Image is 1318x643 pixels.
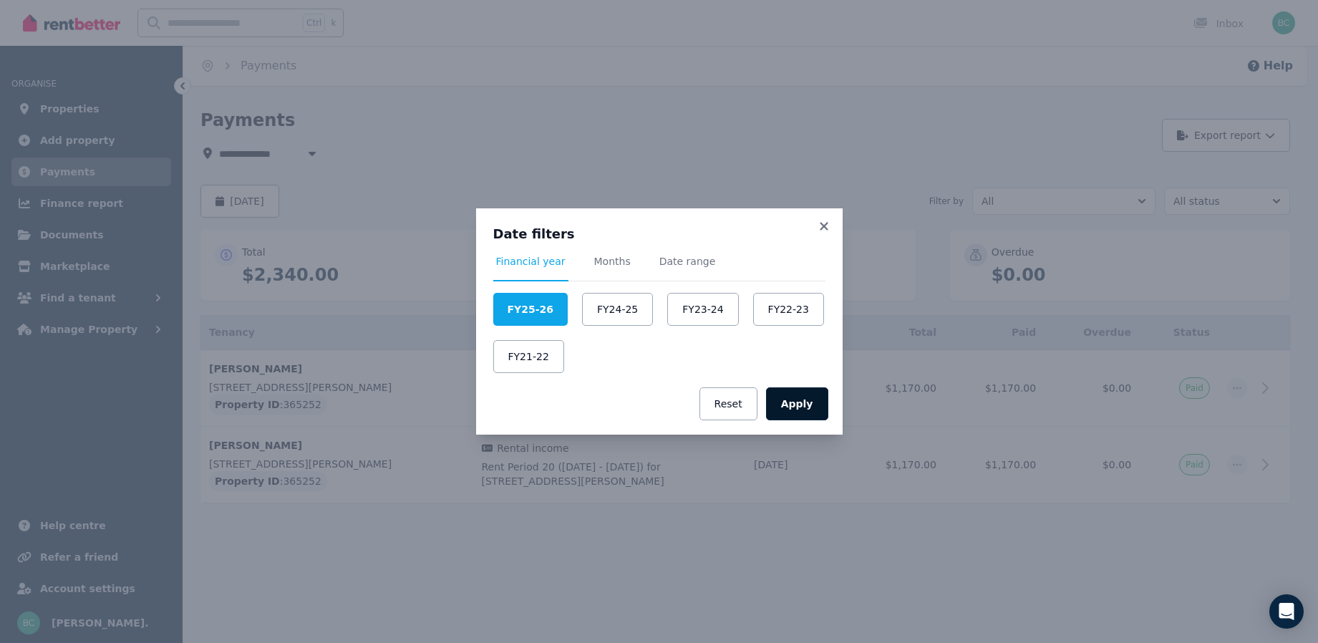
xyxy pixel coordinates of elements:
[493,340,564,373] button: FY21-22
[753,293,824,326] button: FY22-23
[766,387,828,420] button: Apply
[594,254,631,269] span: Months
[493,293,568,326] button: FY25-26
[496,254,566,269] span: Financial year
[493,254,825,281] nav: Tabs
[582,293,653,326] button: FY24-25
[493,226,825,243] h3: Date filters
[659,254,716,269] span: Date range
[1269,594,1304,629] div: Open Intercom Messenger
[699,387,757,420] button: Reset
[667,293,738,326] button: FY23-24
